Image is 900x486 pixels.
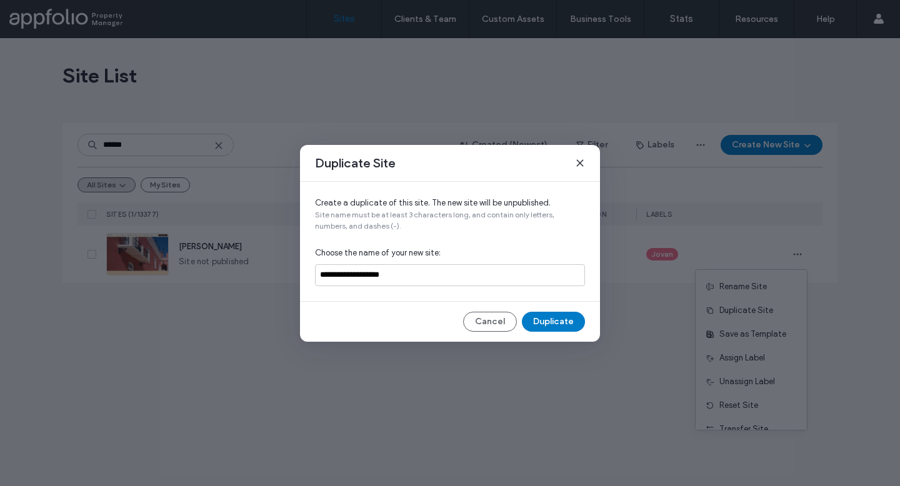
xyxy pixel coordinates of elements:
[463,312,517,332] button: Cancel
[315,155,396,171] span: Duplicate Site
[315,247,585,259] span: Choose the name of your new site:
[29,9,54,20] span: Help
[315,209,585,232] span: Site name must be at least 3 characters long, and contain only letters, numbers, and dashes (-).
[315,197,585,209] span: Create a duplicate of this site. The new site will be unpublished.
[522,312,585,332] button: Duplicate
